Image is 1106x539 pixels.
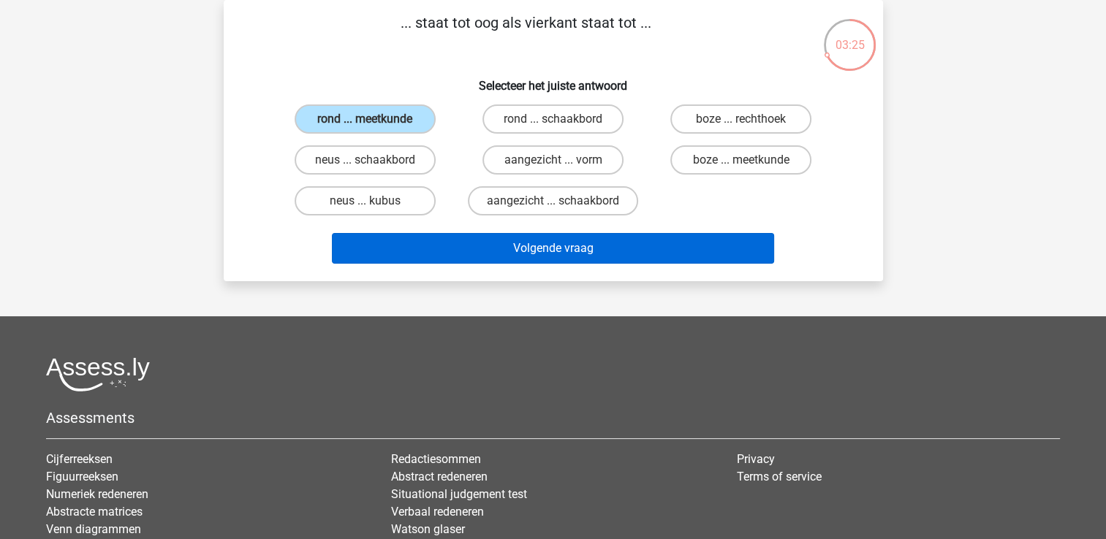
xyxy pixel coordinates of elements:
a: Numeriek redeneren [46,487,148,501]
a: Abstract redeneren [391,470,488,483]
label: boze ... rechthoek [670,104,811,134]
a: Privacy [737,452,775,466]
label: neus ... kubus [295,186,436,215]
a: Figuurreeksen [46,470,118,483]
label: rond ... meetkunde [295,104,436,134]
div: 03:25 [822,18,877,54]
img: Assessly logo [46,357,150,391]
a: Terms of service [737,470,822,483]
button: Volgende vraag [332,233,774,264]
p: ... staat tot oog als vierkant staat tot ... [247,12,805,56]
label: neus ... schaakbord [295,145,436,175]
a: Verbaal redeneren [391,505,484,519]
label: aangezicht ... vorm [482,145,624,175]
a: Situational judgement test [391,487,527,501]
label: rond ... schaakbord [482,104,624,134]
a: Venn diagrammen [46,522,141,536]
h6: Selecteer het juiste antwoord [247,67,860,93]
label: aangezicht ... schaakbord [468,186,638,215]
a: Redactiesommen [391,452,481,466]
a: Cijferreeksen [46,452,113,466]
label: boze ... meetkunde [670,145,811,175]
h5: Assessments [46,409,1060,427]
a: Abstracte matrices [46,505,143,519]
a: Watson glaser [391,522,465,536]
